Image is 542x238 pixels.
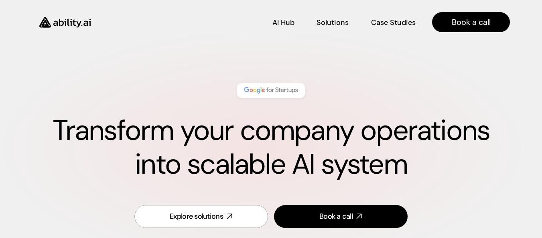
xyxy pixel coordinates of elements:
div: Book a call [319,211,353,222]
a: Book a call [432,12,510,32]
a: Solutions [317,15,349,29]
a: Case Studies [371,15,416,29]
div: Explore solutions [170,211,223,222]
p: Solutions [317,18,349,28]
a: Explore solutions [134,205,268,228]
nav: Main navigation [102,12,510,32]
p: Case Studies [371,18,416,28]
h1: Transform your company operations into scalable AI system [32,114,510,181]
p: Book a call [452,16,491,28]
a: Book a call [274,205,408,228]
a: AI Hub [272,15,294,29]
p: AI Hub [272,18,294,28]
